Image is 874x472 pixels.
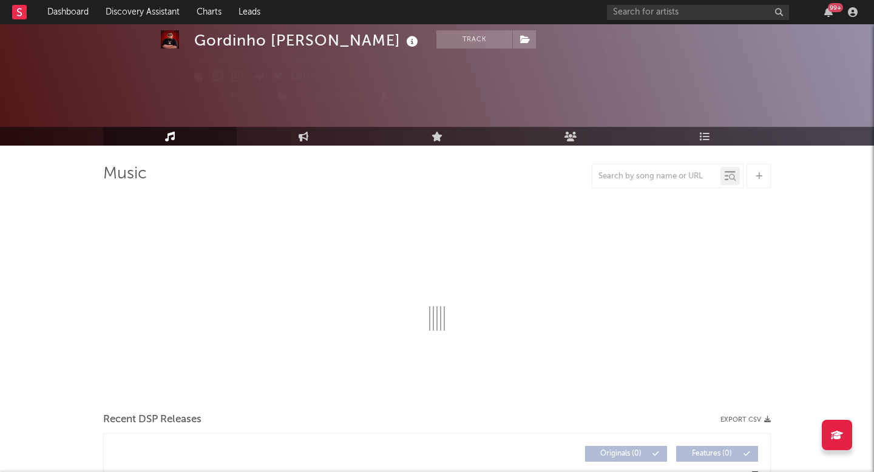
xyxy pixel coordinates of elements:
button: Originals(0) [585,446,667,462]
span: 14,476 [604,33,646,41]
span: Benchmark [317,90,363,105]
button: Track [194,88,270,106]
button: Summary [376,88,433,106]
div: Gordinho [PERSON_NAME] [194,30,421,50]
div: [GEOGRAPHIC_DATA] | Baile Funk [194,53,347,67]
button: Export CSV [720,416,771,423]
span: Originals ( 0 ) [593,450,649,457]
button: Edit [290,70,312,86]
span: 124 [688,33,716,41]
input: Search by song name or URL [592,172,720,181]
span: Features ( 0 ) [684,450,740,457]
span: 502 [604,50,632,58]
input: Search for artists [607,5,789,20]
span: Summary [391,94,427,101]
button: 99+ [824,7,833,17]
span: Jump Score: 93.5 [604,81,675,89]
span: Recent DSP Releases [103,413,202,427]
a: Benchmark [300,88,370,106]
button: Track [436,30,512,49]
div: 99 + [828,3,843,12]
button: Features(0) [676,446,758,462]
span: 3,219,012 Monthly Listeners [604,66,731,74]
